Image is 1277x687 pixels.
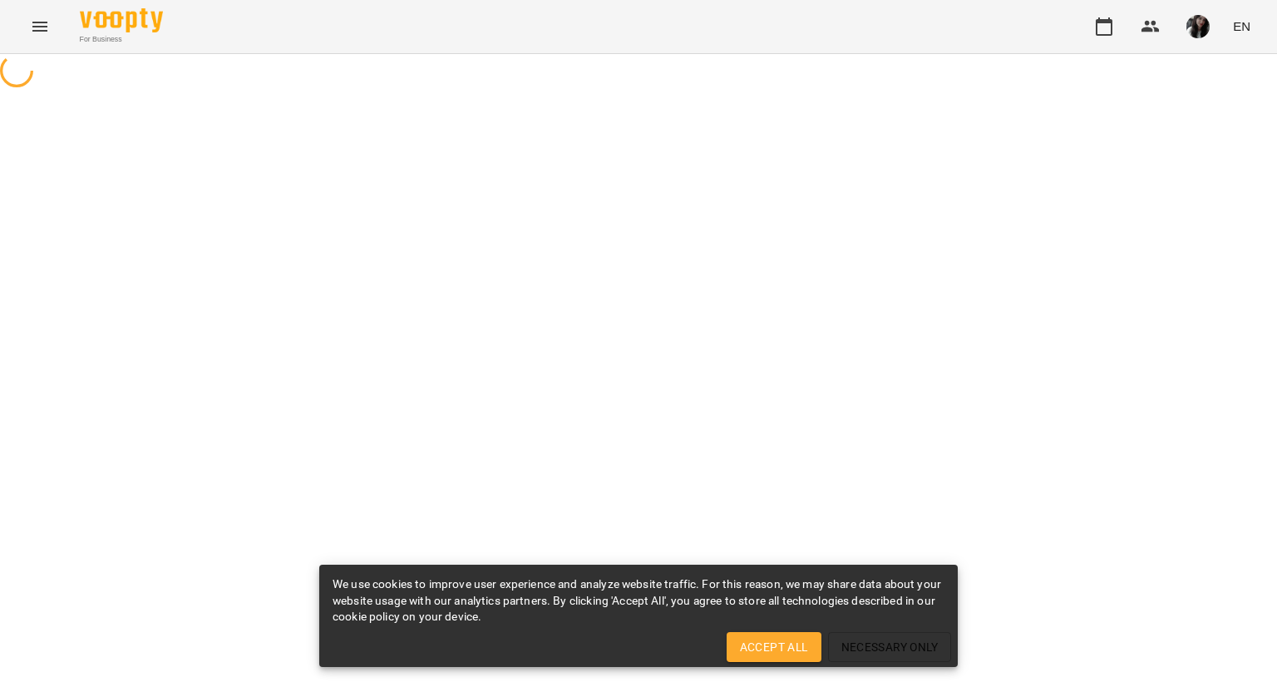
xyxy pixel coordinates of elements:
span: EN [1233,17,1250,35]
button: EN [1226,11,1257,42]
span: For Business [80,34,163,45]
img: d9ea9a7fe13608e6f244c4400442cb9c.jpg [1186,15,1210,38]
img: Voopty Logo [80,8,163,32]
button: Menu [20,7,60,47]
